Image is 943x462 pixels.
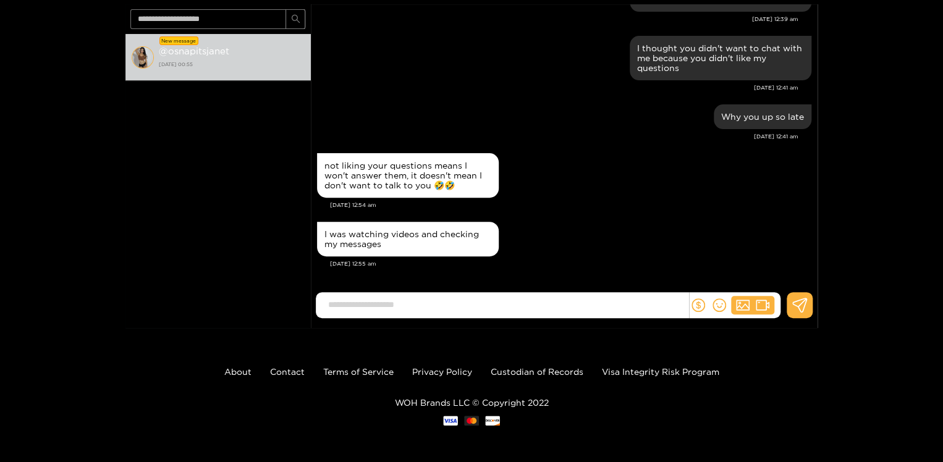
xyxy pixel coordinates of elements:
a: About [224,367,252,376]
div: not liking your questions means I won't answer them, it doesn't mean I don't want to talk to you 🤣🤣 [324,161,491,190]
a: Visa Integrity Risk Program [602,367,719,376]
span: dollar [691,298,705,312]
strong: @ osnapitsjanet [159,46,229,56]
div: [DATE] 12:41 am [317,83,798,92]
span: video-camera [756,298,769,312]
button: picturevideo-camera [731,296,774,314]
div: New message [159,36,198,45]
div: Sep. 19, 12:55 am [317,222,499,256]
div: I was watching videos and checking my messages [324,229,491,249]
a: Terms of Service [323,367,394,376]
span: search [291,14,300,25]
a: Custodian of Records [491,367,583,376]
div: [DATE] 12:39 am [317,15,798,23]
span: picture [736,298,750,312]
div: Sep. 19, 12:54 am [317,153,499,198]
img: conversation [132,46,154,69]
a: Contact [270,367,305,376]
div: I thought you didn't want to chat with me because you didn't like my questions [637,43,804,73]
div: Sep. 19, 12:41 am [630,36,811,80]
span: smile [713,298,726,312]
button: dollar [689,296,708,314]
div: Why you up so late [721,112,804,122]
div: Sep. 19, 12:41 am [714,104,811,129]
div: [DATE] 12:55 am [330,259,811,268]
button: search [285,9,305,29]
div: [DATE] 12:41 am [317,132,798,141]
div: [DATE] 12:54 am [330,201,811,209]
strong: [DATE] 00:55 [159,59,305,70]
a: Privacy Policy [412,367,472,376]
